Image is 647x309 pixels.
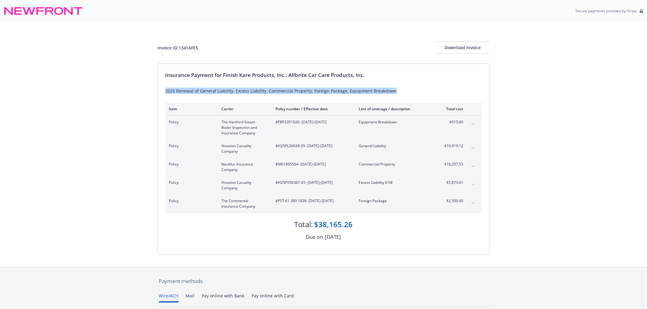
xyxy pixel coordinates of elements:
[252,293,294,303] button: Pay online with Card
[159,277,488,285] div: Payment methods
[222,162,266,173] span: Nautilus Insurance Company
[186,293,195,303] button: Mail
[468,162,478,171] button: expand content
[441,119,464,125] span: $515.00
[169,198,212,204] span: Policy
[359,198,431,204] span: Foreign Package
[165,140,482,158] div: PolicyHouston Casualty Company#H25PL30639-05- [DATE]-[DATE]General Liability$10,919.12expand content
[222,198,266,209] span: The Continental Insurance Company
[169,162,212,167] span: Policy
[222,119,266,136] span: The Hartford Steam Boiler Inspection and Insurance Company
[158,45,198,51] div: Invoice ID: 1341AFE5
[436,42,490,54] button: Download Invoice
[159,293,179,303] button: Wire/ACH
[576,8,637,13] p: Secure payments provided by Stripe
[359,119,431,125] span: Equipment Breakdown
[314,219,353,230] div: $38,165.26
[276,162,349,167] span: #NN1895504 - [DATE]-[DATE]
[222,143,266,154] span: Houston Casualty Company
[441,143,464,149] span: $10,919.12
[441,198,464,204] span: $2,500.00
[468,180,478,190] button: expand content
[165,158,482,176] div: PolicyNautilus Insurance Company#NN1895504- [DATE]-[DATE]Commercial Property$18,357.53expand content
[441,106,464,111] div: Total cost
[468,198,478,208] button: expand content
[165,116,482,140] div: PolicyThe Hartford Steam Boiler Inspection and Insurance Company#FBP2351920- [DATE]-[DATE]Equipme...
[169,143,212,149] span: Policy
[169,119,212,125] span: Policy
[359,162,431,167] span: Commercial Property
[468,143,478,153] button: expand content
[169,106,212,111] div: Item
[169,180,212,185] span: Policy
[202,293,245,303] button: Pay online with Bank
[306,233,323,241] div: Due on
[222,180,266,191] span: Houston Casualty Company
[276,119,349,125] span: #FBP2351920 - [DATE]-[DATE]
[359,143,431,149] span: General Liability
[276,143,349,149] span: #H25PL30639-05 - [DATE]-[DATE]
[294,219,313,230] div: Total:
[165,71,482,79] div: Insurance Payment for Finish Kare Products, Inc.; Allbrite Car Care Products, Inc.
[325,233,341,241] div: [DATE]
[441,162,464,167] span: $18,357.53
[165,88,482,94] div: 2025 Renewal of General Liability, Excess Liability, Commercial Property, Foreign Package, Equipm...
[441,180,464,185] span: $5,873.61
[276,106,349,111] div: Policy number / Effective date
[222,106,266,111] div: Carrier
[359,106,431,111] div: Line of coverage / description
[359,180,431,185] span: Excess Liability $1M
[468,119,478,129] button: expand content
[276,180,349,185] span: #H25PX50367-05 - [DATE]-[DATE]
[276,198,349,204] span: #PST 61 389 1838 - [DATE]-[DATE]
[165,194,482,213] div: PolicyThe Continental Insurance Company#PST 61 389 1838- [DATE]-[DATE]Foreign Package$2,500.00exp...
[165,176,482,194] div: PolicyHouston Casualty Company#H25PX50367-05- [DATE]-[DATE]Excess Liability $1M$5,873.61expand co...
